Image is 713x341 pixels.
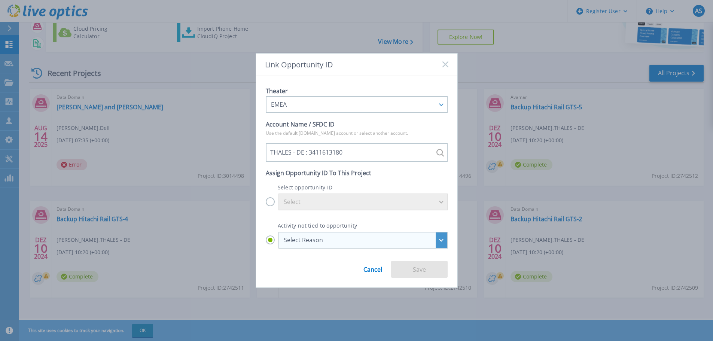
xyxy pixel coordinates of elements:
[266,130,448,137] p: Use the default [DOMAIN_NAME] account or select another account.
[266,184,448,191] p: Select opportunity ID
[284,237,434,243] div: Select Reason
[363,261,382,273] a: Cancel
[391,261,448,278] button: Save
[266,222,448,229] p: Activity not tied to opportunity
[266,168,448,178] p: Assign Opportunity ID To This Project
[266,86,448,96] p: Theater
[266,119,448,130] p: Account Name / SFDC ID
[266,143,448,162] input: THALES - DE : 3411613180
[271,101,434,108] div: EMEA
[265,60,333,69] span: Link Opportunity ID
